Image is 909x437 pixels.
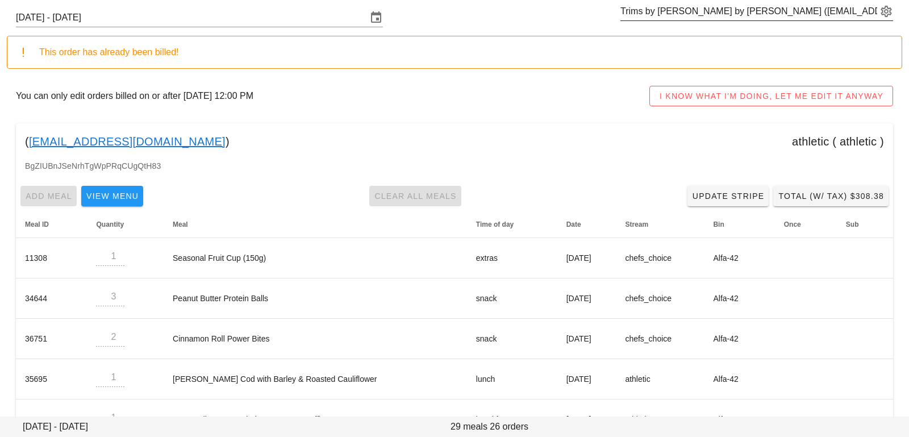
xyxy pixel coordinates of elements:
[837,211,893,238] th: Sub: Not sorted. Activate to sort ascending.
[557,359,616,399] td: [DATE]
[616,238,704,278] td: chefs_choice
[16,278,87,319] td: 34644
[659,91,883,101] span: I KNOW WHAT I'M DOING, LET ME EDIT IT ANYWAY
[704,278,774,319] td: Alfa-42
[704,319,774,359] td: Alfa-42
[616,359,704,399] td: athletic
[164,359,467,399] td: [PERSON_NAME] Cod with Barley & Roasted Cauliflower
[173,220,188,228] span: Meal
[879,5,893,18] button: appended action
[557,238,616,278] td: [DATE]
[164,319,467,359] td: Cinnamon Roll Power Bites
[704,238,774,278] td: Alfa-42
[81,186,143,206] button: View Menu
[16,160,893,181] div: BgZIUBnJSeNrhTgWpPRqCUgQtH83
[713,220,724,228] span: Bin
[467,319,557,359] td: snack
[16,123,893,160] div: ( )
[773,186,889,206] button: Total (w/ Tax) $308.38
[846,220,859,228] span: Sub
[616,211,704,238] th: Stream: Not sorted. Activate to sort ascending.
[164,238,467,278] td: Seasonal Fruit Cup (150g)
[704,211,774,238] th: Bin: Not sorted. Activate to sort ascending.
[16,238,87,278] td: 11308
[557,278,616,319] td: [DATE]
[784,220,801,228] span: Once
[778,192,884,201] span: Total (w/ Tax) $308.38
[620,2,877,20] input: Search by email or name
[86,192,139,201] span: View Menu
[467,211,557,238] th: Time of day: Not sorted. Activate to sort ascending.
[164,278,467,319] td: Peanut Butter Protein Balls
[625,220,648,228] span: Stream
[7,78,902,114] div: You can only edit orders billed on or after [DATE] 12:00 PM
[566,220,581,228] span: Date
[467,278,557,319] td: snack
[467,359,557,399] td: lunch
[29,132,226,151] a: [EMAIL_ADDRESS][DOMAIN_NAME]
[692,192,765,201] span: Update Stripe
[16,211,87,238] th: Meal ID: Not sorted. Activate to sort ascending.
[557,319,616,359] td: [DATE]
[616,319,704,359] td: chefs_choice
[616,278,704,319] td: chefs_choice
[87,211,164,238] th: Quantity: Not sorted. Activate to sort ascending.
[792,132,884,151] div: athletic ( athletic )
[557,211,616,238] th: Date: Not sorted. Activate to sort ascending.
[164,211,467,238] th: Meal: Not sorted. Activate to sort ascending.
[39,47,178,57] span: This order has already been billed!
[687,186,769,206] a: Update Stripe
[775,211,837,238] th: Once: Not sorted. Activate to sort ascending.
[704,359,774,399] td: Alfa-42
[16,319,87,359] td: 36751
[649,86,893,106] button: I KNOW WHAT I'M DOING, LET ME EDIT IT ANYWAY
[25,220,49,228] span: Meal ID
[16,359,87,399] td: 35695
[96,220,124,228] span: Quantity
[476,220,514,228] span: Time of day
[467,238,557,278] td: extras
